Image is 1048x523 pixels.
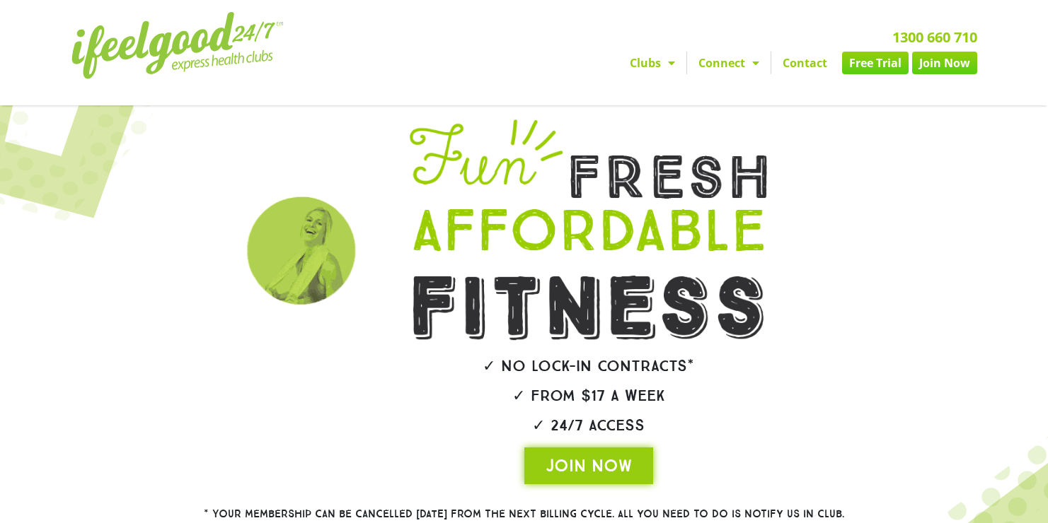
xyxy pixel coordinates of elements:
[892,28,977,47] a: 1300 660 710
[618,52,686,74] a: Clubs
[842,52,909,74] a: Free Trial
[370,388,807,404] h2: ✓ From $17 a week
[687,52,771,74] a: Connect
[771,52,839,74] a: Contact
[153,509,896,519] h2: * Your membership can be cancelled [DATE] from the next billing cycle. All you need to do is noti...
[370,358,807,374] h2: ✓ No lock-in contracts*
[393,52,977,74] nav: Menu
[546,454,632,477] span: JOIN NOW
[912,52,977,74] a: Join Now
[370,418,807,433] h2: ✓ 24/7 Access
[524,447,653,484] a: JOIN NOW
